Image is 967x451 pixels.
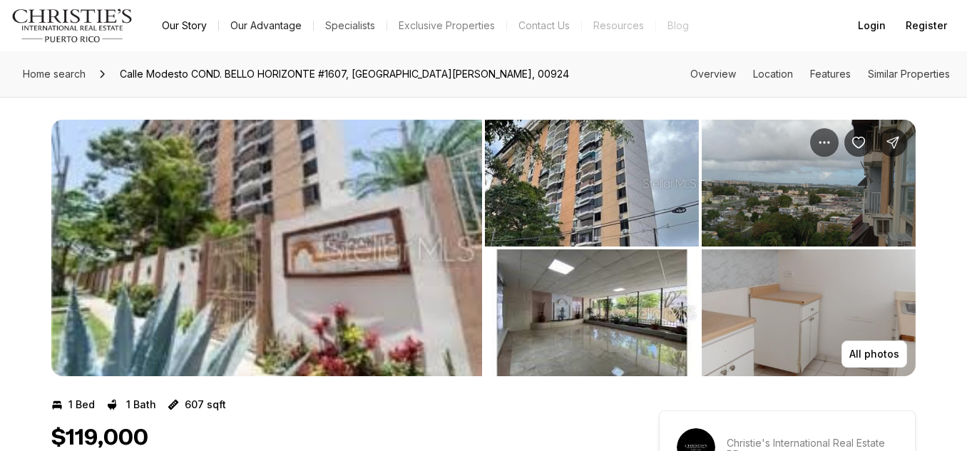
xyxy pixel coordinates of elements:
[702,249,916,376] button: View image gallery
[126,399,156,410] p: 1 Bath
[219,16,313,36] a: Our Advantage
[51,120,482,376] li: 1 of 4
[858,20,886,31] span: Login
[485,120,699,247] button: View image gallery
[810,128,839,157] button: Property options
[17,63,91,85] a: Home search
[51,120,482,376] button: View image gallery
[841,341,907,368] button: All photos
[879,128,907,157] button: Share Property: Calle Modesto COND. BELLO HORIZONTE #1607
[68,399,95,410] p: 1 Bed
[844,128,873,157] button: Save Property: Calle Modesto COND. BELLO HORIZONTE #1607
[702,120,916,247] button: View image gallery
[507,16,581,36] button: Contact Us
[849,11,894,40] button: Login
[485,120,916,376] li: 2 of 4
[690,68,736,80] a: Skip to: Overview
[114,63,575,85] span: Calle Modesto COND. BELLO HORIZONTE #1607, [GEOGRAPHIC_DATA][PERSON_NAME], 00924
[582,16,655,36] a: Resources
[185,399,226,410] p: 607 sqft
[314,16,387,36] a: Specialists
[906,20,947,31] span: Register
[150,16,218,36] a: Our Story
[690,68,950,80] nav: Page section menu
[23,68,86,80] span: Home search
[656,16,700,36] a: Blog
[11,9,133,43] img: logo
[897,11,956,40] button: Register
[810,68,851,80] a: Skip to: Features
[849,348,899,360] p: All photos
[868,68,950,80] a: Skip to: Similar Properties
[485,249,699,376] button: View image gallery
[387,16,506,36] a: Exclusive Properties
[51,120,916,376] div: Listing Photos
[753,68,793,80] a: Skip to: Location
